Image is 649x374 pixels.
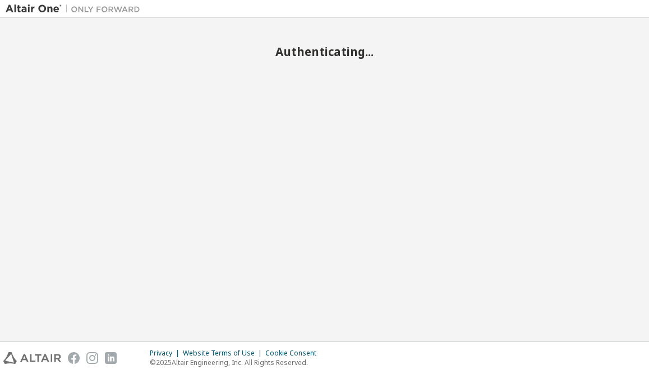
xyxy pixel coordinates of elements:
[3,352,61,364] img: altair_logo.svg
[86,352,98,364] img: instagram.svg
[183,349,265,358] div: Website Terms of Use
[68,352,80,364] img: facebook.svg
[150,358,323,367] p: © 2025 Altair Engineering, Inc. All Rights Reserved.
[105,352,117,364] img: linkedin.svg
[6,44,643,59] h2: Authenticating...
[265,349,323,358] div: Cookie Consent
[6,3,146,15] img: Altair One
[150,349,183,358] div: Privacy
